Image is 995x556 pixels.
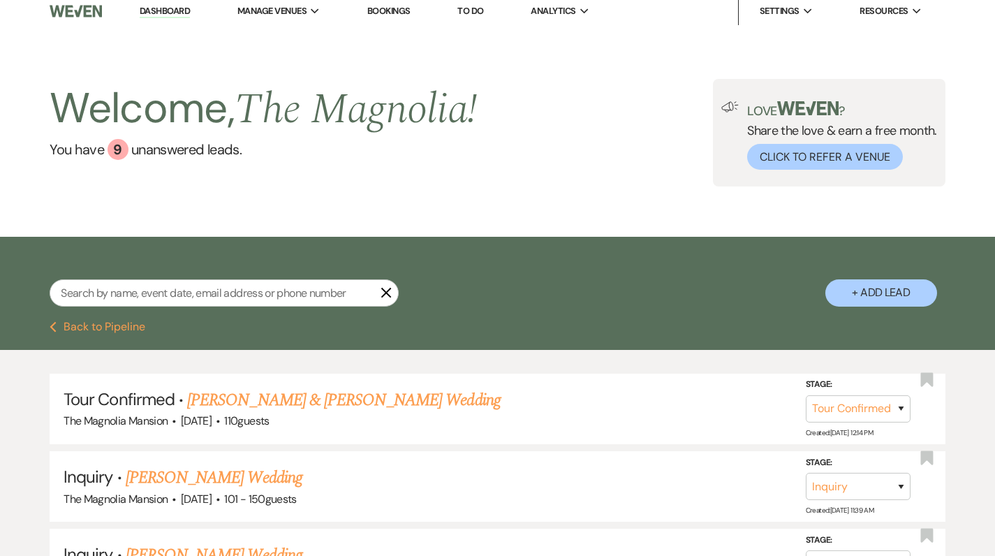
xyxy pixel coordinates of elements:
a: Dashboard [140,5,190,18]
a: [PERSON_NAME] & [PERSON_NAME] Wedding [187,388,500,413]
a: You have 9 unanswered leads. [50,139,478,160]
a: [PERSON_NAME] Wedding [126,465,302,490]
span: 101 - 150 guests [224,492,296,506]
p: Love ? [747,101,937,117]
span: Resources [860,4,908,18]
button: Click to Refer a Venue [747,144,903,170]
img: loud-speaker-illustration.svg [721,101,739,112]
input: Search by name, event date, email address or phone number [50,279,399,307]
h2: Welcome, [50,79,478,139]
span: 110 guests [224,414,269,428]
span: Analytics [531,4,575,18]
a: To Do [457,5,483,17]
span: Manage Venues [237,4,307,18]
a: Bookings [367,5,411,17]
span: The Magnolia ! [235,78,478,142]
label: Stage: [806,455,911,470]
span: The Magnolia Mansion [64,414,168,428]
span: [DATE] [181,492,212,506]
button: + Add Lead [825,279,937,307]
span: Inquiry [64,466,112,488]
label: Stage: [806,377,911,393]
img: weven-logo-green.svg [777,101,839,115]
div: 9 [108,139,128,160]
div: Share the love & earn a free month. [739,101,937,170]
span: Created: [DATE] 11:39 AM [806,506,874,515]
span: Tour Confirmed [64,388,175,410]
span: Settings [760,4,799,18]
span: Created: [DATE] 12:14 PM [806,428,873,437]
span: [DATE] [181,414,212,428]
label: Stage: [806,533,911,548]
span: The Magnolia Mansion [64,492,168,506]
button: Back to Pipeline [50,321,145,332]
